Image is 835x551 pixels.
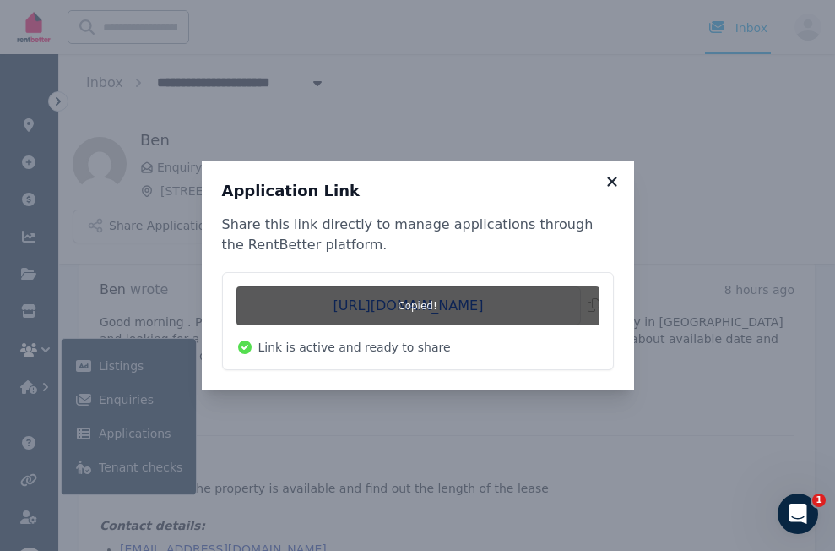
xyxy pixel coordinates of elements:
button: [URL][DOMAIN_NAME]Copied! [236,286,599,325]
iframe: Intercom live chat [778,494,818,534]
span: Link is active and ready to share [258,339,451,356]
span: 1 [812,494,826,507]
p: Share this link directly to manage applications through the RentBetter platform. [222,215,614,255]
span: Copied! [236,286,599,325]
h3: Application Link [222,181,614,201]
